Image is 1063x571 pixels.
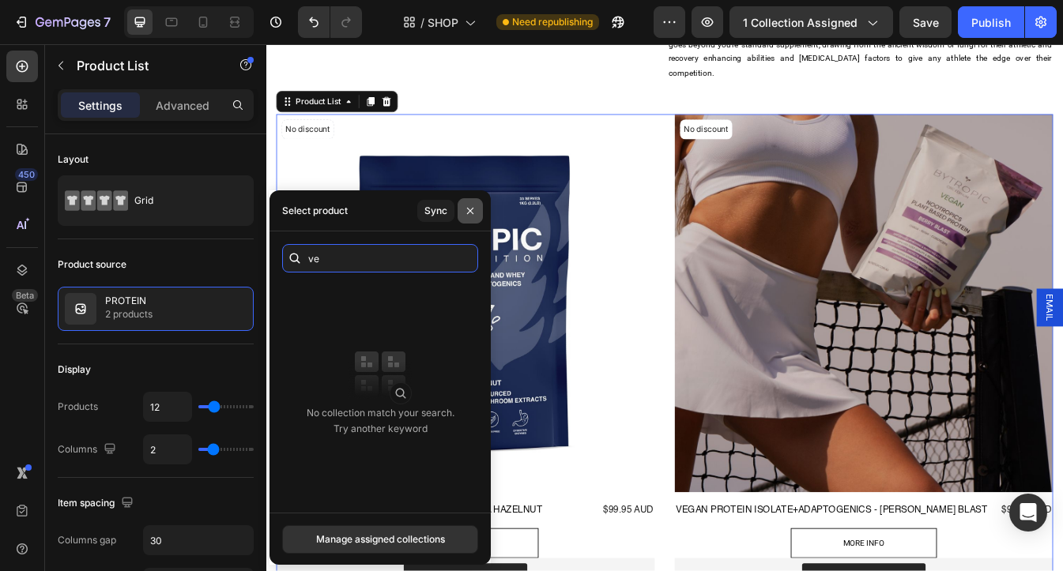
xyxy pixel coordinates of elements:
[417,200,454,222] button: Sync
[399,547,462,564] div: $99.95 AUD
[497,95,550,109] p: No discount
[58,400,98,414] div: Products
[58,533,116,547] div: Columns gap
[1009,494,1047,532] div: Open Intercom Messenger
[58,439,119,460] div: Columns
[65,293,96,325] img: collection feature img
[873,547,937,564] div: $99.95 AUD
[78,97,123,114] p: Settings
[282,244,478,272] input: Search collection
[913,16,939,29] span: Save
[23,95,76,109] p: No discount
[105,295,153,306] p: PROTEIN
[428,14,458,31] span: SHOP
[729,6,893,38] button: 1 collection assigned
[298,6,362,38] div: Undo/Redo
[32,62,92,76] div: Product List
[134,182,231,219] div: Grid
[958,6,1024,38] button: Publish
[105,306,153,322] p: 2 products
[349,342,412,405] img: collections
[77,56,211,75] p: Product List
[316,532,445,547] div: Manage assigned collections
[512,15,593,29] span: Need republishing
[104,13,111,32] p: 7
[971,14,1011,31] div: Publish
[12,289,38,302] div: Beta
[144,435,191,464] input: Auto
[144,526,253,554] input: Auto
[12,84,462,534] a: NZ GRASS FED WPI + ADAPTOGENICS - COCOA HAZELNUT
[420,14,424,31] span: /
[12,547,330,564] a: NZ GRASS FED WPI + ADAPTOGENICS - COCOA HAZELNUT
[307,405,454,437] div: No collection match your search. Try another keyword
[282,204,348,218] div: Select product
[15,168,38,181] div: 450
[58,493,137,514] div: Item spacing
[899,6,952,38] button: Save
[424,204,447,218] div: Sync
[925,298,940,330] span: EMAIL
[486,84,937,534] a: VEGAN PROTEIN ISOLATE+ADAPTOGENICS - BERRY BLAST
[58,363,91,377] div: Display
[58,152,89,167] div: Layout
[58,257,126,272] div: Product source
[266,44,1063,571] iframe: Design area
[486,547,860,564] a: VEGAN PROTEIN ISOLATE+ADAPTOGENICS - [PERSON_NAME] BLAST
[144,393,191,421] input: Auto
[6,6,118,38] button: 7
[743,14,858,31] span: 1 collection assigned
[156,97,209,114] p: Advanced
[282,525,478,554] button: Manage assigned collections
